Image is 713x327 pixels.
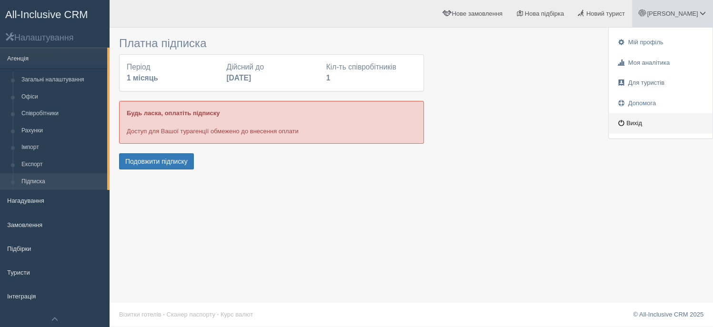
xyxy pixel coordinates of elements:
a: Співробітники [17,105,107,122]
b: 1 місяць [127,74,158,82]
span: Допомога [628,99,656,107]
a: Підписка [17,173,107,190]
h3: Платна підписка [119,37,424,50]
a: Рахунки [17,122,107,139]
span: Мій профіль [628,39,663,46]
b: Будь ласка, оплатіть підписку [127,109,220,117]
b: 1 [326,74,331,82]
a: Імпорт [17,139,107,156]
a: Офіси [17,89,107,106]
div: Кіл-ть співробітників [321,62,421,84]
span: Для туристів [628,79,664,86]
a: Загальні налаштування [17,71,107,89]
span: · [163,311,165,318]
a: Сканер паспорту [167,311,215,318]
span: All-Inclusive CRM [5,9,88,20]
a: Для туристів [609,73,713,93]
a: Візитки готелів [119,311,161,318]
a: Курс валют [221,311,253,318]
button: Подовжити підписку [119,153,194,169]
a: Моя аналітика [609,53,713,73]
a: © All-Inclusive CRM 2025 [633,311,703,318]
div: Період [122,62,221,84]
a: Вихід [609,113,713,134]
a: Мій профіль [609,32,713,53]
a: Допомога [609,93,713,114]
span: Нова підбірка [525,10,564,17]
span: [PERSON_NAME] [647,10,698,17]
b: [DATE] [226,74,251,82]
span: Новий турист [586,10,625,17]
a: Експорт [17,156,107,173]
a: All-Inclusive CRM [0,0,109,27]
span: · [217,311,219,318]
div: Доступ для Вашої турагенції обмежено до внесення оплати [119,101,424,143]
span: Моя аналітика [628,59,670,66]
div: Дійсний до [221,62,321,84]
span: Нове замовлення [452,10,502,17]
